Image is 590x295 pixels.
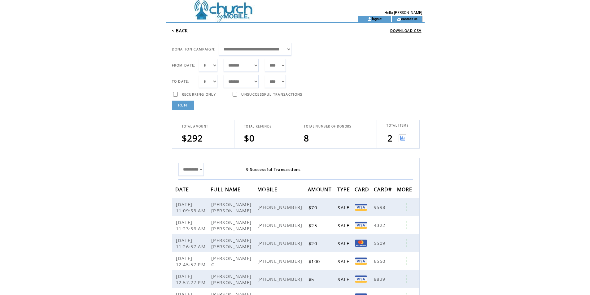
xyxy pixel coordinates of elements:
img: Visa [355,258,367,265]
span: MOBILE [257,184,279,196]
a: < BACK [172,28,188,33]
span: TOTAL AMOUNT [182,124,208,128]
span: TOTAL NUMBER OF DONORS [304,124,351,128]
span: [PHONE_NUMBER] [257,204,304,210]
span: CARD# [374,184,394,196]
span: 8839 [374,276,387,282]
span: [PHONE_NUMBER] [257,258,304,264]
span: $70 [308,204,319,210]
span: CARD [355,184,371,196]
span: UNSUCCESSFUL TRANSACTIONS [241,92,302,97]
img: Visa [355,204,367,211]
img: Mastercard [355,240,367,247]
span: SALE [338,276,351,282]
span: 4322 [374,222,387,228]
span: [DATE] 12:45:57 PM [176,255,208,267]
span: $25 [308,222,319,228]
span: $5 [308,276,316,282]
span: [PERSON_NAME] C [211,255,251,267]
span: [DATE] 11:23:56 AM [176,219,208,232]
img: Visa [355,222,367,229]
span: TOTAL REFUNDS [244,124,272,128]
span: 6550 [374,258,387,264]
span: SALE [338,240,351,246]
span: [PHONE_NUMBER] [257,240,304,246]
span: TYPE [337,184,352,196]
span: SALE [338,222,351,228]
a: RUN [172,101,194,110]
span: MORE [397,184,414,196]
span: [DATE] 11:26:57 AM [176,237,208,249]
span: FROM DATE: [172,63,196,67]
span: 2 [387,132,393,144]
a: DOWNLOAD CSV [390,28,422,33]
span: [PHONE_NUMBER] [257,276,304,282]
span: 8 [304,132,309,144]
img: View graph [399,134,406,142]
a: FULL NAME [211,187,242,191]
a: TYPE [337,187,352,191]
a: MOBILE [257,187,279,191]
a: DATE [175,187,191,191]
span: AMOUNT [308,184,333,196]
span: [DATE] 11:09:53 AM [176,201,208,214]
span: TOTAL ITEMS [387,124,409,128]
span: 9598 [374,204,387,210]
a: AMOUNT [308,187,333,191]
span: [PHONE_NUMBER] [257,222,304,228]
a: contact us [401,17,417,21]
a: CARD# [374,187,394,191]
img: Visa [355,275,367,283]
span: DATE [175,184,191,196]
span: RECURRING ONLY [182,92,216,97]
span: [PERSON_NAME] [PERSON_NAME] [211,201,253,214]
span: TO DATE: [172,79,190,84]
span: $20 [308,240,319,246]
span: $0 [244,132,255,144]
span: DONATION CAMPAIGN: [172,47,216,51]
span: [PERSON_NAME] [PERSON_NAME] [211,237,253,249]
span: 5509 [374,240,387,246]
img: account_icon.gif [367,17,372,22]
span: SALE [338,204,351,210]
span: FULL NAME [211,184,242,196]
span: $100 [308,258,321,264]
a: logout [372,17,382,21]
span: [DATE] 12:57:27 PM [176,273,208,285]
a: CARD [355,187,371,191]
span: SALE [338,258,351,264]
span: 9 Successful Transactions [246,167,301,172]
span: [PERSON_NAME] [PERSON_NAME] [211,273,253,285]
img: contact_us_icon.gif [396,17,401,22]
span: [PERSON_NAME] [PERSON_NAME] [211,219,253,232]
span: Hello [PERSON_NAME] [384,11,422,15]
span: $292 [182,132,203,144]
